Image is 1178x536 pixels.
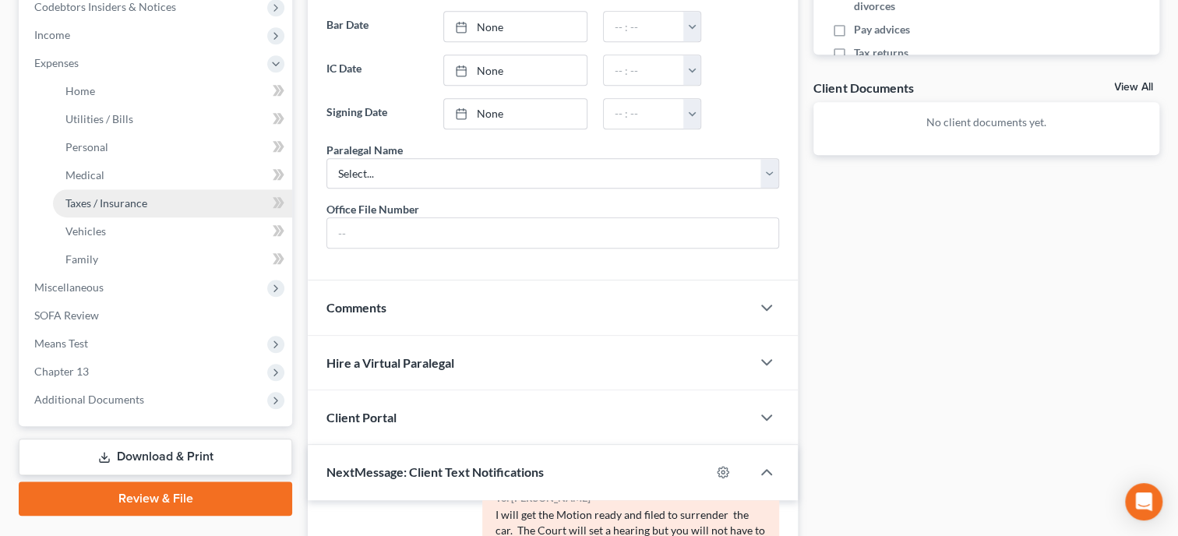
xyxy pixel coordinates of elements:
[34,280,104,294] span: Miscellaneous
[444,99,587,129] a: None
[34,56,79,69] span: Expenses
[22,301,292,330] a: SOFA Review
[65,196,147,210] span: Taxes / Insurance
[444,12,587,41] a: None
[326,142,403,158] div: Paralegal Name
[813,79,913,96] div: Client Documents
[53,217,292,245] a: Vehicles
[65,140,108,153] span: Personal
[53,189,292,217] a: Taxes / Insurance
[319,98,436,129] label: Signing Date
[604,55,684,85] input: -- : --
[53,133,292,161] a: Personal
[854,45,908,61] span: Tax returns
[34,337,88,350] span: Means Test
[1125,483,1162,520] div: Open Intercom Messenger
[34,309,99,322] span: SOFA Review
[444,55,587,85] a: None
[53,105,292,133] a: Utilities / Bills
[326,201,419,217] div: Office File Number
[53,161,292,189] a: Medical
[826,115,1147,130] p: No client documents yet.
[65,224,106,238] span: Vehicles
[854,22,910,37] span: Pay advices
[326,300,386,315] span: Comments
[604,12,684,41] input: -- : --
[326,355,454,370] span: Hire a Virtual Paralegal
[34,365,89,378] span: Chapter 13
[319,55,436,86] label: IC Date
[604,99,684,129] input: -- : --
[65,168,104,182] span: Medical
[65,84,95,97] span: Home
[1114,82,1153,93] a: View All
[34,393,144,406] span: Additional Documents
[327,218,778,248] input: --
[326,410,397,425] span: Client Portal
[34,28,70,41] span: Income
[19,481,292,516] a: Review & File
[53,77,292,105] a: Home
[53,245,292,273] a: Family
[65,252,98,266] span: Family
[19,439,292,475] a: Download & Print
[65,112,133,125] span: Utilities / Bills
[326,464,544,479] span: NextMessage: Client Text Notifications
[319,11,436,42] label: Bar Date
